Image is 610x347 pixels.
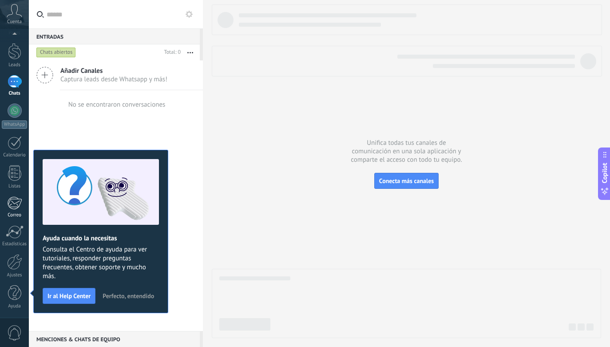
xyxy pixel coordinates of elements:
div: Ayuda [2,303,28,309]
button: Perfecto, entendido [99,289,158,303]
div: Leads [2,62,28,68]
h2: Ayuda cuando la necesitas [43,234,159,243]
button: Ir al Help Center [43,288,95,304]
span: Conecta más canales [379,177,434,185]
div: WhatsApp [2,120,27,129]
span: Copilot [600,163,609,183]
div: Calendario [2,152,28,158]
span: Añadir Canales [60,67,167,75]
div: Estadísticas [2,241,28,247]
div: Listas [2,183,28,189]
div: Entradas [29,28,200,44]
span: Ir al Help Center [48,293,91,299]
button: Más [181,44,200,60]
span: Consulta el Centro de ayuda para ver tutoriales, responder preguntas frecuentes, obtener soporte ... [43,245,159,281]
div: Ajustes [2,272,28,278]
span: Cuenta [7,19,22,25]
div: Menciones & Chats de equipo [29,331,200,347]
div: Correo [2,212,28,218]
div: Chats abiertos [36,47,76,58]
div: No se encontraron conversaciones [68,100,166,109]
span: Perfecto, entendido [103,293,154,299]
span: Captura leads desde Whatsapp y más! [60,75,167,84]
div: Total: 0 [161,48,181,57]
button: Conecta más canales [374,173,439,189]
div: Chats [2,91,28,96]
